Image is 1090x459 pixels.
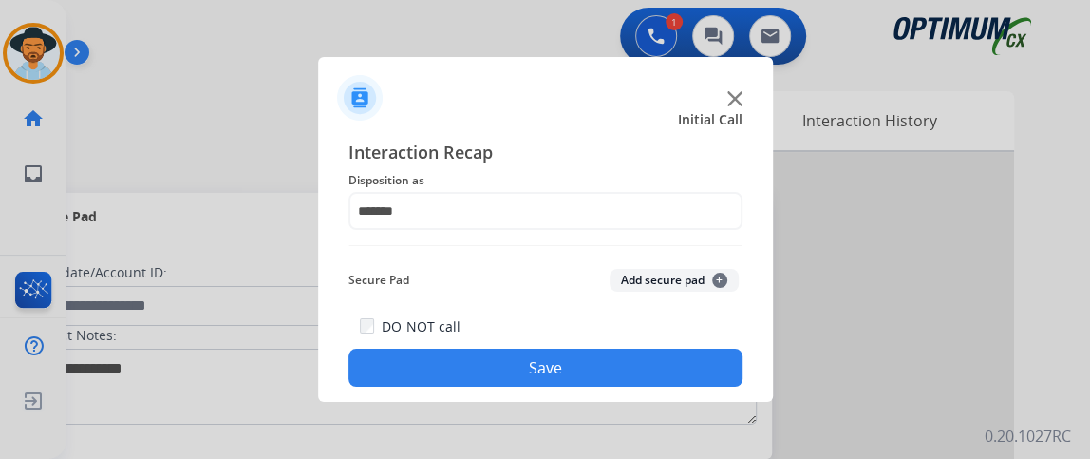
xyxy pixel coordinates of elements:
[348,349,742,387] button: Save
[337,75,383,121] img: contactIcon
[348,269,409,292] span: Secure Pad
[348,245,742,246] img: contact-recap-line.svg
[678,110,742,129] span: Initial Call
[382,317,460,336] label: DO NOT call
[712,273,727,288] span: +
[985,425,1071,448] p: 0.20.1027RC
[348,139,742,169] span: Interaction Recap
[348,169,742,192] span: Disposition as
[610,269,739,292] button: Add secure pad+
